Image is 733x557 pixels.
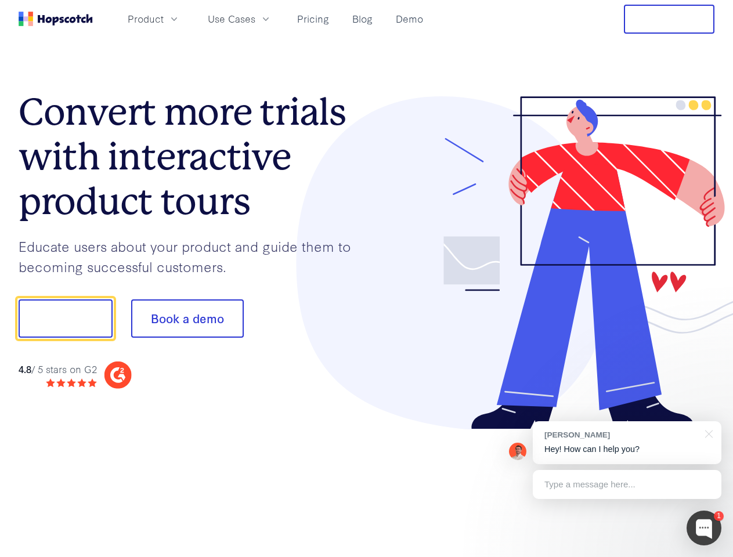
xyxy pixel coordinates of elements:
p: Educate users about your product and guide them to becoming successful customers. [19,236,367,276]
button: Show me! [19,299,113,338]
h1: Convert more trials with interactive product tours [19,90,367,223]
div: Type a message here... [533,470,721,499]
img: Mark Spera [509,443,526,460]
div: 1 [714,511,724,521]
div: [PERSON_NAME] [544,429,698,440]
p: Hey! How can I help you? [544,443,710,455]
a: Demo [391,9,428,28]
strong: 4.8 [19,362,31,375]
div: / 5 stars on G2 [19,362,97,377]
a: Blog [348,9,377,28]
button: Product [121,9,187,28]
span: Use Cases [208,12,255,26]
a: Pricing [293,9,334,28]
a: Home [19,12,93,26]
button: Book a demo [131,299,244,338]
button: Free Trial [624,5,714,34]
button: Use Cases [201,9,279,28]
span: Product [128,12,164,26]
